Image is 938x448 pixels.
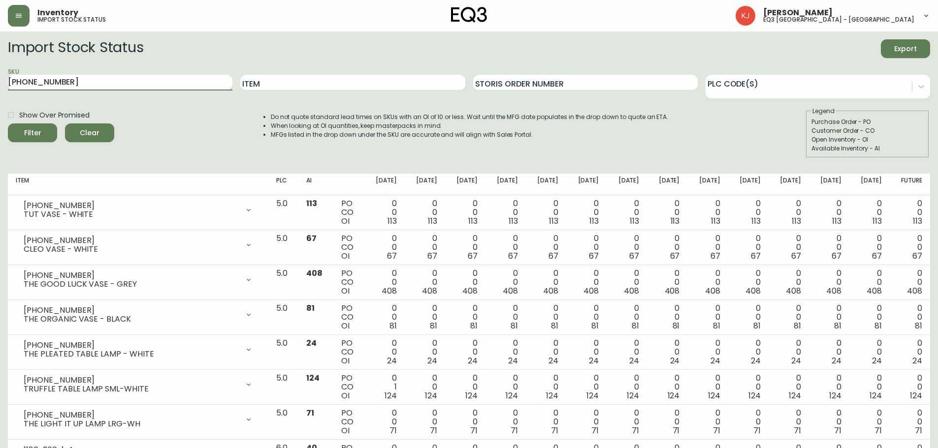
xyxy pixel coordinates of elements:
div: 0 0 [534,199,558,226]
h5: eq3 [GEOGRAPHIC_DATA] - [GEOGRAPHIC_DATA] [763,17,914,23]
span: 81 [632,320,639,331]
div: THE ORGANIC VASE - BLACK [24,315,239,324]
div: 0 0 [493,339,518,365]
span: 408 [907,285,922,297]
span: 408 [826,285,841,297]
h2: Import Stock Status [8,39,143,58]
div: 0 0 [372,304,397,330]
th: [DATE] [526,174,566,195]
th: [DATE] [566,174,607,195]
div: 0 0 [736,374,760,400]
span: 408 [382,285,397,297]
span: 81 [430,320,437,331]
div: 0 0 [372,339,397,365]
div: 0 0 [615,374,639,400]
div: 0 0 [776,374,801,400]
div: 0 0 [857,339,882,365]
div: 0 0 [413,304,437,330]
span: OI [341,250,350,262]
span: OI [341,320,350,331]
div: 0 0 [898,304,922,330]
div: 0 0 [776,409,801,435]
div: 0 0 [695,269,720,296]
div: 0 0 [898,234,922,261]
div: 0 0 [574,269,599,296]
span: 113 [913,215,922,227]
span: 124 [708,390,720,401]
div: [PHONE_NUMBER] [24,341,239,350]
span: 124 [627,390,639,401]
th: [DATE] [647,174,687,195]
div: 0 0 [695,409,720,435]
span: 81 [834,320,841,331]
div: 0 0 [534,304,558,330]
span: 24 [711,355,720,366]
div: 0 0 [453,304,478,330]
div: 0 0 [413,339,437,365]
div: 0 0 [493,374,518,400]
div: THE LIGHT IT UP LAMP LRG-WH [24,419,239,428]
div: THE GOOD LUCK VASE - GREY [24,280,239,289]
div: 0 0 [453,339,478,365]
span: 81 [511,320,518,331]
span: 24 [387,355,397,366]
div: 0 0 [817,269,841,296]
span: 24 [751,355,761,366]
span: 408 [462,285,478,297]
div: 0 0 [453,199,478,226]
span: 408 [422,285,437,297]
div: 0 0 [534,234,558,261]
div: 0 0 [574,199,599,226]
div: PO CO [341,409,356,435]
div: 0 0 [736,304,760,330]
span: 124 [586,390,599,401]
div: 0 0 [413,374,437,400]
span: 81 [389,320,397,331]
span: 67 [670,250,680,262]
div: 0 0 [655,304,679,330]
div: 0 0 [817,409,841,435]
li: Do not quote standard lead times on SKUs with an OI of 10 or less. Wait until the MFG date popula... [271,113,669,121]
div: TRUFFLE TABLE LAMP SML-WHITE [24,385,239,393]
div: 0 0 [655,269,679,296]
div: [PHONE_NUMBER] [24,201,239,210]
div: [PHONE_NUMBER] [24,306,239,315]
div: 0 0 [574,409,599,435]
th: [DATE] [485,174,526,195]
span: 24 [589,355,599,366]
th: [DATE] [769,174,809,195]
span: 24 [791,355,801,366]
span: 71 [306,407,314,418]
span: 71 [753,425,761,436]
td: 5.0 [268,335,298,370]
span: 67 [468,250,478,262]
div: 0 0 [898,199,922,226]
div: 0 0 [493,234,518,261]
span: 113 [873,215,882,227]
span: 67 [427,250,437,262]
span: 71 [551,425,558,436]
span: 113 [711,215,720,227]
div: 0 0 [453,374,478,400]
span: 24 [468,355,478,366]
span: 124 [506,390,518,401]
span: 67 [589,250,599,262]
span: 71 [915,425,922,436]
span: 124 [668,390,680,401]
span: 24 [912,355,922,366]
span: 71 [632,425,639,436]
span: 67 [872,250,882,262]
td: 5.0 [268,300,298,335]
div: 0 0 [493,409,518,435]
span: OI [341,390,350,401]
div: 0 0 [413,199,437,226]
span: 24 [549,355,558,366]
div: 0 0 [534,339,558,365]
span: 124 [306,372,320,384]
div: 0 0 [857,304,882,330]
div: [PHONE_NUMBER]TUT VASE - WHITE [16,199,260,221]
div: 0 0 [817,339,841,365]
span: 71 [470,425,478,436]
div: PO CO [341,304,356,330]
span: 71 [794,425,801,436]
